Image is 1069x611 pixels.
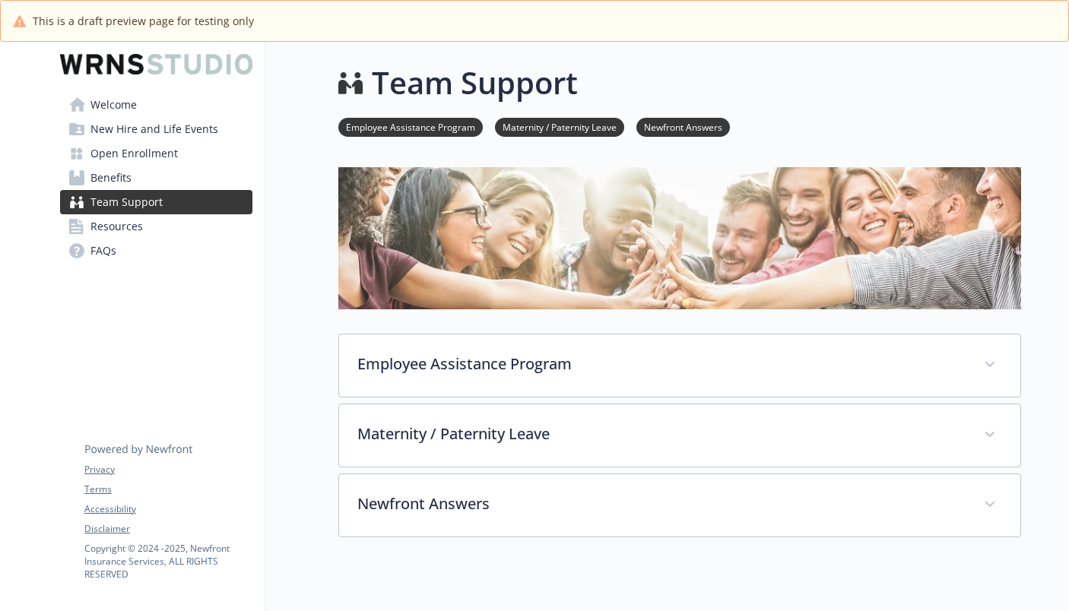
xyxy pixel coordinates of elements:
[90,239,116,263] span: FAQs
[339,404,1020,467] div: Maternity / Paternity Leave
[357,353,966,375] p: Employee Assistance Program
[84,463,252,476] a: Privacy
[60,93,252,117] a: Welcome
[60,141,252,166] a: Open Enrollment
[60,190,252,214] a: Team Support
[339,334,1020,397] div: Employee Assistance Program
[60,166,252,190] a: Benefits
[90,141,178,166] span: Open Enrollment
[60,239,252,263] a: FAQs
[60,117,252,141] a: New Hire and Life Events
[372,60,578,106] h1: Team Support
[339,474,1020,537] div: Newfront Answers
[84,542,252,581] p: Copyright © 2024 - 2025 , Newfront Insurance Services, ALL RIGHTS RESERVED
[90,117,218,141] span: New Hire and Life Events
[636,119,730,134] a: Newfront Answers
[84,522,252,536] a: Disclaimer
[90,214,143,239] span: Resources
[90,190,163,214] span: Team Support
[338,167,1021,309] img: team support page banner
[84,502,252,516] a: Accessibility
[357,423,966,445] p: Maternity / Paternity Leave
[357,492,966,515] p: Newfront Answers
[338,119,483,134] a: Employee Assistance Program
[90,93,137,117] span: Welcome
[495,119,624,134] a: Maternity / Paternity Leave
[84,483,252,496] a: Terms
[90,166,132,190] span: Benefits
[33,13,254,29] span: This is a draft preview page for testing only
[60,214,252,239] a: Resources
